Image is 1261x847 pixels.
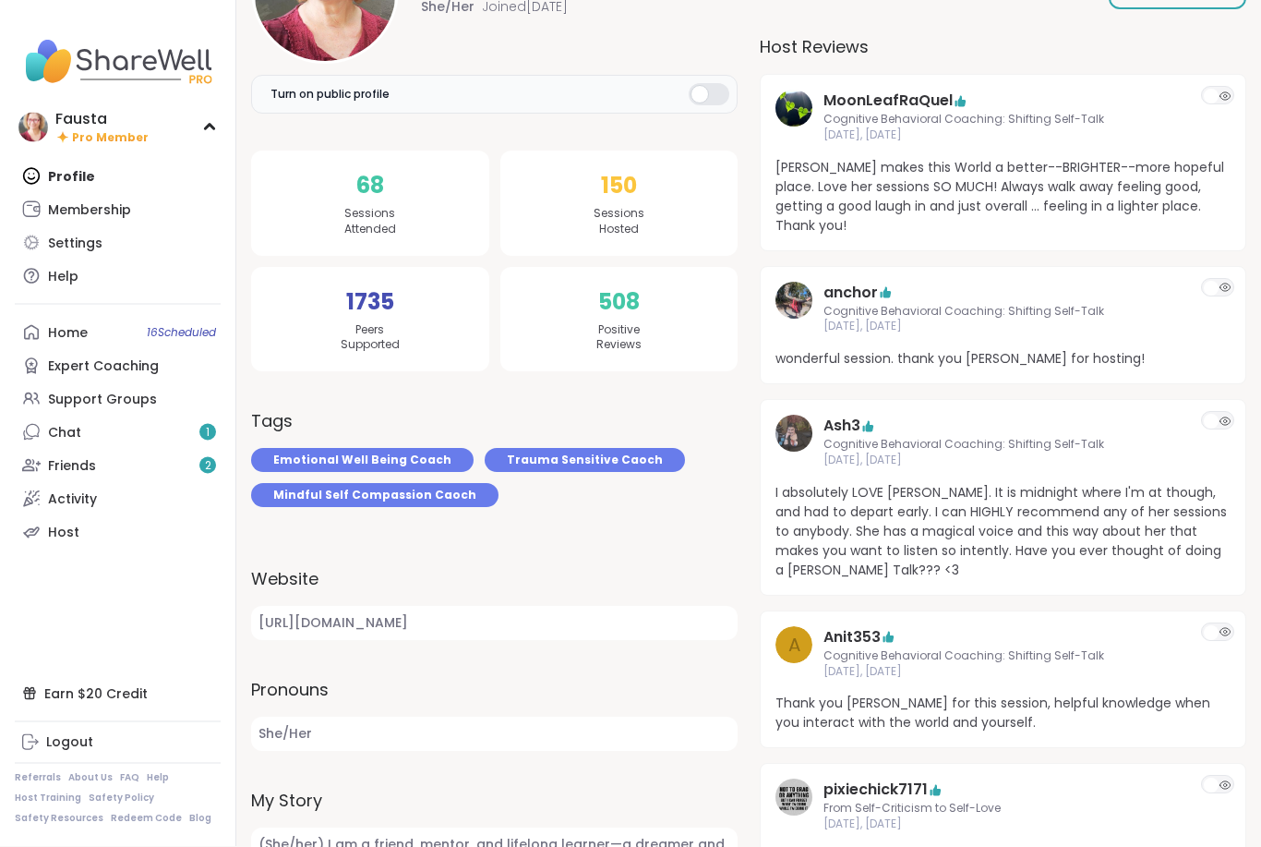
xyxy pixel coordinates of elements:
[251,718,738,752] span: She/Her
[346,286,394,320] span: 1735
[251,607,738,641] a: [URL][DOMAIN_NAME]
[48,357,159,376] div: Expert Coaching
[15,382,221,416] a: Support Groups
[18,113,48,142] img: Fausta
[823,665,1183,681] span: [DATE], [DATE]
[205,458,211,474] span: 2
[15,316,221,349] a: Home16Scheduled
[48,201,131,220] div: Membership
[48,424,81,442] div: Chat
[189,812,211,825] a: Blog
[823,802,1183,817] span: From Self-Criticism to Self-Love
[15,449,221,482] a: Friends2
[15,771,61,784] a: Referrals
[775,627,812,681] a: A
[823,438,1183,454] span: Cognitive Behavioral Coaching: Shifting Self-Talk
[775,695,1231,733] span: Thank you [PERSON_NAME] for this session, helpful knowledge when you interact with the world and ...
[823,649,1183,665] span: Cognitive Behavioral Coaching: Shifting Self-Talk
[823,128,1183,144] span: [DATE], [DATE]
[15,226,221,260] a: Settings
[775,416,812,469] a: Ash3
[68,771,113,784] a: About Us
[823,305,1183,321] span: Cognitive Behavioral Coaching: Shifting Self-Talk
[251,678,738,703] label: Pronouns
[111,812,182,825] a: Redeem Code
[356,170,384,203] span: 68
[48,235,102,253] div: Settings
[823,817,1183,833] span: [DATE], [DATE]
[46,733,93,752] div: Logout
[206,425,210,441] span: 1
[823,454,1183,469] span: [DATE], [DATE]
[15,193,221,226] a: Membership
[775,159,1231,236] span: [PERSON_NAME] makes this World a better--BRIGHTER--more hopeful place. Love her sessions SO MUCH!...
[270,87,390,103] span: Turn on public profile
[15,812,103,825] a: Safety Resources
[147,771,169,784] a: Help
[823,283,878,305] a: anchor
[15,677,221,710] div: Earn $20 Credit
[823,780,928,802] a: pixiechick7171
[48,391,157,409] div: Support Groups
[15,416,221,449] a: Chat1
[251,789,738,814] label: My Story
[788,632,800,659] span: A
[775,283,812,320] img: anchor
[823,113,1183,128] span: Cognitive Behavioral Coaching: Shifting Self-Talk
[15,349,221,382] a: Expert Coaching
[775,780,812,817] img: pixiechick7171
[823,91,953,113] a: MoonLeafRaQuel
[775,91,812,144] a: MoonLeafRaQuel
[15,792,81,805] a: Host Training
[48,324,88,343] div: Home
[15,260,221,293] a: Help
[775,416,812,453] img: Ash3
[823,320,1183,335] span: [DATE], [DATE]
[251,409,293,434] h3: Tags
[601,170,637,203] span: 150
[15,515,221,549] a: Host
[273,488,476,504] span: Mindful Self Compassion Caoch
[15,30,221,94] img: ShareWell Nav Logo
[15,726,221,759] a: Logout
[823,627,881,649] a: Anit353
[598,286,640,320] span: 508
[273,453,451,469] span: Emotional Well Being Coach
[48,268,78,286] div: Help
[344,207,396,238] span: Sessions Attended
[48,490,97,509] div: Activity
[341,323,400,355] span: Peers Supported
[823,416,860,438] a: Ash3
[55,109,149,129] div: Fausta
[89,792,154,805] a: Safety Policy
[775,350,1231,369] span: wonderful session. thank you [PERSON_NAME] for hosting!
[147,325,216,340] span: 16 Scheduled
[507,453,663,469] span: Trauma Sensitive Caoch
[775,484,1231,581] span: I absolutely LOVE [PERSON_NAME]. It is midnight where I'm at though, and had to depart early. I c...
[15,482,221,515] a: Activity
[120,771,139,784] a: FAQ
[596,323,642,355] span: Positive Reviews
[48,524,79,542] div: Host
[775,91,812,127] img: MoonLeafRaQuel
[775,283,812,336] a: anchor
[48,457,96,476] div: Friends
[72,130,149,146] span: Pro Member
[775,780,812,833] a: pixiechick7171
[594,207,644,238] span: Sessions Hosted
[251,567,738,592] label: Website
